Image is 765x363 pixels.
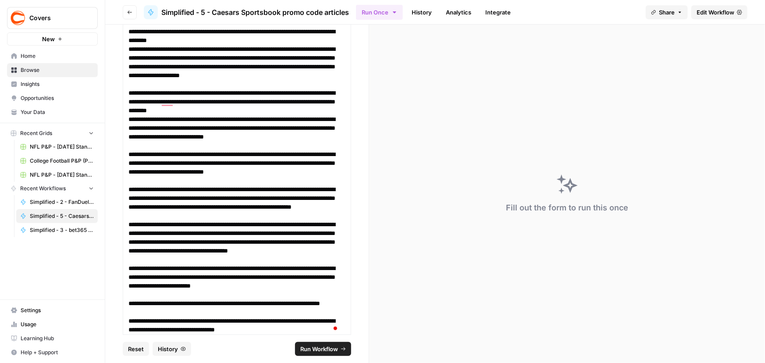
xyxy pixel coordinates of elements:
a: History [406,5,437,19]
button: Help + Support [7,345,98,359]
span: Simplified - 2 - FanDuel promo code articles [30,198,94,206]
a: Home [7,49,98,63]
a: Simplified - 5 - Caesars Sportsbook promo code articles [16,209,98,223]
span: Simplified - 3 - bet365 bonus code articles [30,226,94,234]
span: New [42,35,55,43]
span: Run Workflow [300,345,338,353]
a: Usage [7,317,98,331]
a: Opportunities [7,91,98,105]
button: New [7,32,98,46]
a: Integrate [480,5,516,19]
span: Covers [29,14,82,22]
a: NFL P&P - [DATE] Standard (Production) Grid (2) [16,168,98,182]
span: Recent Workflows [20,185,66,192]
span: NFL P&P - [DATE] Standard (Production) Grid (2) [30,171,94,179]
a: Simplified - 3 - bet365 bonus code articles [16,223,98,237]
span: Home [21,52,94,60]
a: College Football P&P (Production) Grid (3) [16,154,98,168]
button: Recent Workflows [7,182,98,195]
a: NFL P&P - [DATE] Standard (Production) Grid (3) [16,140,98,154]
a: Settings [7,303,98,317]
button: Share [646,5,688,19]
span: Usage [21,320,94,328]
button: Recent Grids [7,127,98,140]
a: Edit Workflow [691,5,747,19]
a: Your Data [7,105,98,119]
span: Reset [128,345,144,353]
span: Edit Workflow [697,8,734,17]
span: College Football P&P (Production) Grid (3) [30,157,94,165]
button: Run Workflow [295,342,351,356]
span: Simplified - 5 - Caesars Sportsbook promo code articles [30,212,94,220]
a: Browse [7,63,98,77]
span: Help + Support [21,349,94,356]
button: History [153,342,191,356]
button: Run Once [356,5,403,20]
span: Share [659,8,675,17]
span: History [158,345,178,353]
span: Simplified - 5 - Caesars Sportsbook promo code articles [161,7,349,18]
span: Learning Hub [21,335,94,342]
span: Your Data [21,108,94,116]
a: Simplified - 5 - Caesars Sportsbook promo code articles [144,5,349,19]
div: Fill out the form to run this once [506,202,628,214]
a: Analytics [441,5,477,19]
a: Insights [7,77,98,91]
img: Covers Logo [10,10,26,26]
button: Reset [123,342,149,356]
span: Browse [21,66,94,74]
span: Insights [21,80,94,88]
a: Simplified - 2 - FanDuel promo code articles [16,195,98,209]
span: Recent Grids [20,129,52,137]
button: Workspace: Covers [7,7,98,29]
a: Learning Hub [7,331,98,345]
span: Settings [21,306,94,314]
span: NFL P&P - [DATE] Standard (Production) Grid (3) [30,143,94,151]
span: Opportunities [21,94,94,102]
